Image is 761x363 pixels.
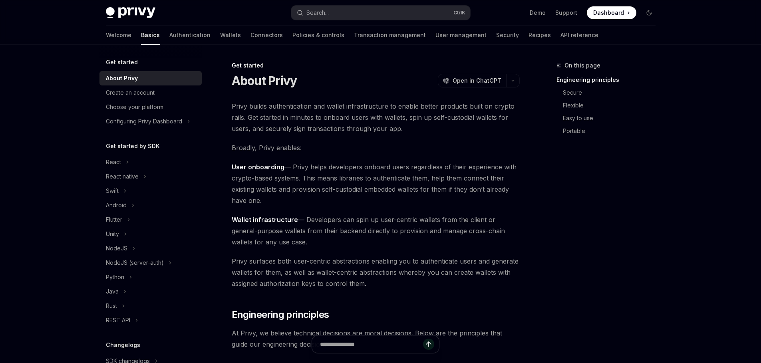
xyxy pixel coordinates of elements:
[250,26,283,45] a: Connectors
[593,9,624,17] span: Dashboard
[438,74,506,87] button: Open in ChatGPT
[106,141,160,151] h5: Get started by SDK
[99,313,202,327] button: Toggle REST API section
[99,169,202,184] button: Toggle React native section
[354,26,426,45] a: Transaction management
[99,155,202,169] button: Toggle React section
[99,299,202,313] button: Toggle Rust section
[232,61,520,69] div: Get started
[106,200,127,210] div: Android
[232,73,297,88] h1: About Privy
[106,229,119,239] div: Unity
[232,214,520,248] span: — Developers can spin up user-centric wallets from the client or general-purpose wallets from the...
[564,61,600,70] span: On this page
[106,258,164,268] div: NodeJS (server-auth)
[106,215,122,224] div: Flutter
[556,99,662,112] a: Flexible
[106,58,138,67] h5: Get started
[99,198,202,212] button: Toggle Android section
[292,26,344,45] a: Policies & controls
[99,114,202,129] button: Toggle Configuring Privy Dashboard section
[106,172,139,181] div: React native
[556,125,662,137] a: Portable
[106,26,131,45] a: Welcome
[232,308,329,321] span: Engineering principles
[106,88,155,97] div: Create an account
[232,327,520,350] span: At Privy, we believe technical decisions are moral decisions. Below are the principles that guide...
[99,241,202,256] button: Toggle NodeJS section
[106,7,155,18] img: dark logo
[232,216,298,224] strong: Wallet infrastructure
[529,26,551,45] a: Recipes
[306,8,329,18] div: Search...
[453,10,465,16] span: Ctrl K
[643,6,656,19] button: Toggle dark mode
[232,161,520,206] span: — Privy helps developers onboard users regardless of their experience with crypto-based systems. ...
[106,102,163,112] div: Choose your platform
[106,272,124,282] div: Python
[99,284,202,299] button: Toggle Java section
[99,85,202,100] a: Create an account
[587,6,636,19] a: Dashboard
[106,340,140,350] h5: Changelogs
[232,101,520,134] span: Privy builds authentication and wallet infrastructure to enable better products built on crypto r...
[169,26,211,45] a: Authentication
[106,315,130,325] div: REST API
[99,256,202,270] button: Toggle NodeJS (server-auth) section
[423,339,434,350] button: Send message
[530,9,546,17] a: Demo
[232,142,520,153] span: Broadly, Privy enables:
[106,157,121,167] div: React
[106,244,127,253] div: NodeJS
[106,301,117,311] div: Rust
[453,77,501,85] span: Open in ChatGPT
[556,73,662,86] a: Engineering principles
[496,26,519,45] a: Security
[560,26,598,45] a: API reference
[99,227,202,241] button: Toggle Unity section
[435,26,487,45] a: User management
[99,270,202,284] button: Toggle Python section
[99,71,202,85] a: About Privy
[99,184,202,198] button: Toggle Swift section
[106,287,119,296] div: Java
[232,163,284,171] strong: User onboarding
[291,6,470,20] button: Open search
[556,112,662,125] a: Easy to use
[320,335,423,353] input: Ask a question...
[232,256,520,289] span: Privy surfaces both user-centric abstractions enabling you to authenticate users and generate wal...
[106,186,119,196] div: Swift
[556,86,662,99] a: Secure
[106,73,138,83] div: About Privy
[141,26,160,45] a: Basics
[106,117,182,126] div: Configuring Privy Dashboard
[555,9,577,17] a: Support
[99,212,202,227] button: Toggle Flutter section
[220,26,241,45] a: Wallets
[99,100,202,114] a: Choose your platform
